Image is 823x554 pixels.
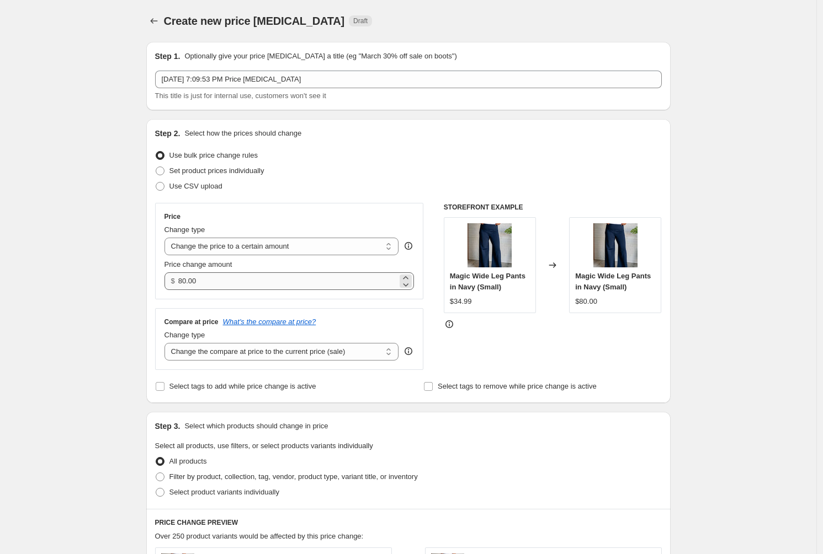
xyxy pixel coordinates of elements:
h3: Price [164,212,180,221]
div: help [403,346,414,357]
div: $80.00 [575,296,597,307]
h2: Step 1. [155,51,180,62]
span: $ [171,277,175,285]
span: Price change amount [164,260,232,268]
span: Select product variants individually [169,488,279,496]
span: Change type [164,225,205,234]
h2: Step 2. [155,128,180,139]
span: This title is just for internal use, customers won't see it [155,92,326,100]
span: Change type [164,331,205,339]
h6: PRICE CHANGE PREVIEW [155,518,662,527]
span: Over 250 product variants would be affected by this price change: [155,532,364,540]
div: help [403,240,414,251]
span: Select tags to add while price change is active [169,382,316,390]
span: Filter by product, collection, tag, vendor, product type, variant title, or inventory [169,472,418,481]
span: Create new price [MEDICAL_DATA] [164,15,345,27]
span: Select tags to remove while price change is active [438,382,597,390]
div: $34.99 [450,296,472,307]
button: Price change jobs [146,13,162,29]
h2: Step 3. [155,421,180,432]
input: 80.00 [178,272,397,290]
p: Optionally give your price [MEDICAL_DATA] a title (eg "March 30% off sale on boots") [184,51,456,62]
span: Use CSV upload [169,182,222,190]
span: Select all products, use filters, or select products variants individually [155,442,373,450]
p: Select which products should change in price [184,421,328,432]
span: All products [169,457,207,465]
span: Set product prices individually [169,166,264,175]
span: Magic Wide Leg Pants in Navy (Small) [575,272,651,291]
p: Select how the prices should change [184,128,301,139]
input: 30% off holiday sale [155,71,662,88]
button: What's the compare at price? [223,318,316,326]
h3: Compare at price [164,318,219,326]
img: MagicWideLegPantsinNavy2_80x.jpg [593,223,638,267]
h6: STOREFRONT EXAMPLE [444,203,662,212]
img: MagicWideLegPantsinNavy2_80x.jpg [468,223,512,267]
span: Use bulk price change rules [169,151,258,159]
span: Draft [353,17,368,25]
span: Magic Wide Leg Pants in Navy (Small) [450,272,525,291]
